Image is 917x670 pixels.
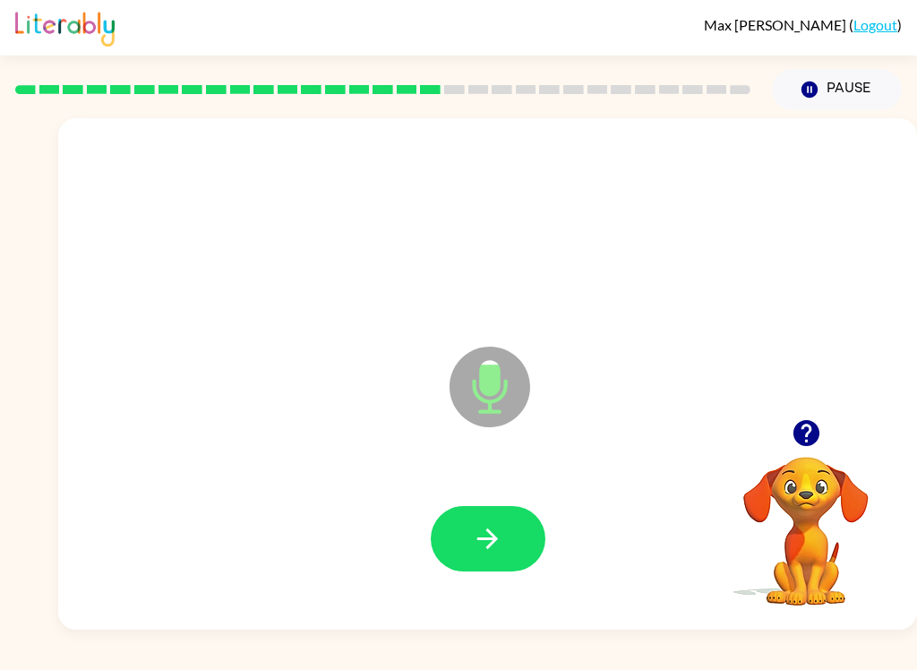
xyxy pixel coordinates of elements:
img: Literably [15,7,115,47]
div: ( ) [704,16,902,33]
video: Your browser must support playing .mp4 files to use Literably. Please try using another browser. [716,429,896,608]
span: Max [PERSON_NAME] [704,16,849,33]
button: Pause [772,69,902,110]
a: Logout [853,16,897,33]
